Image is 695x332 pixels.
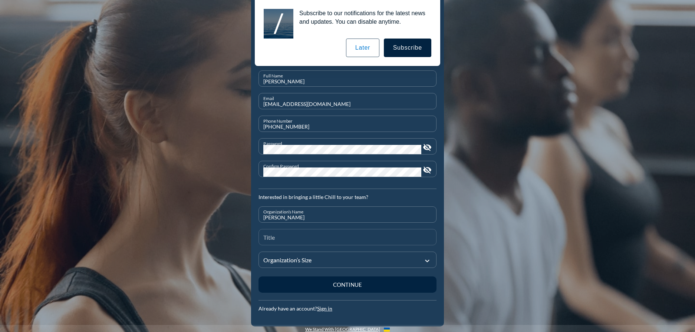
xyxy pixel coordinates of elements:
[384,328,390,332] img: Flag_of_Ukraine.1aeecd60.svg
[423,166,432,175] i: visibility_off
[271,281,424,288] div: Continue
[258,276,437,293] button: Continue
[346,39,379,57] button: Later
[264,9,293,39] img: notification icon
[263,167,421,177] input: Confirm Password
[384,39,431,57] button: Subscribe
[305,327,380,332] a: We Stand With [GEOGRAPHIC_DATA]
[263,236,432,245] input: Title
[423,143,432,152] i: visibility_off
[258,306,437,312] div: Already have an account?
[263,122,432,132] input: Phone Number
[258,194,437,200] div: Interested in bringing a little Chill to your team?
[423,256,432,265] i: expand_more
[293,9,431,26] div: Subscribe to our notifications for the latest news and updates. You can disable anytime.
[263,213,432,222] input: Organization’s Name
[263,145,421,154] input: Password
[263,100,432,109] input: Email
[317,305,332,312] a: Sign in
[263,77,432,86] input: Full Name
